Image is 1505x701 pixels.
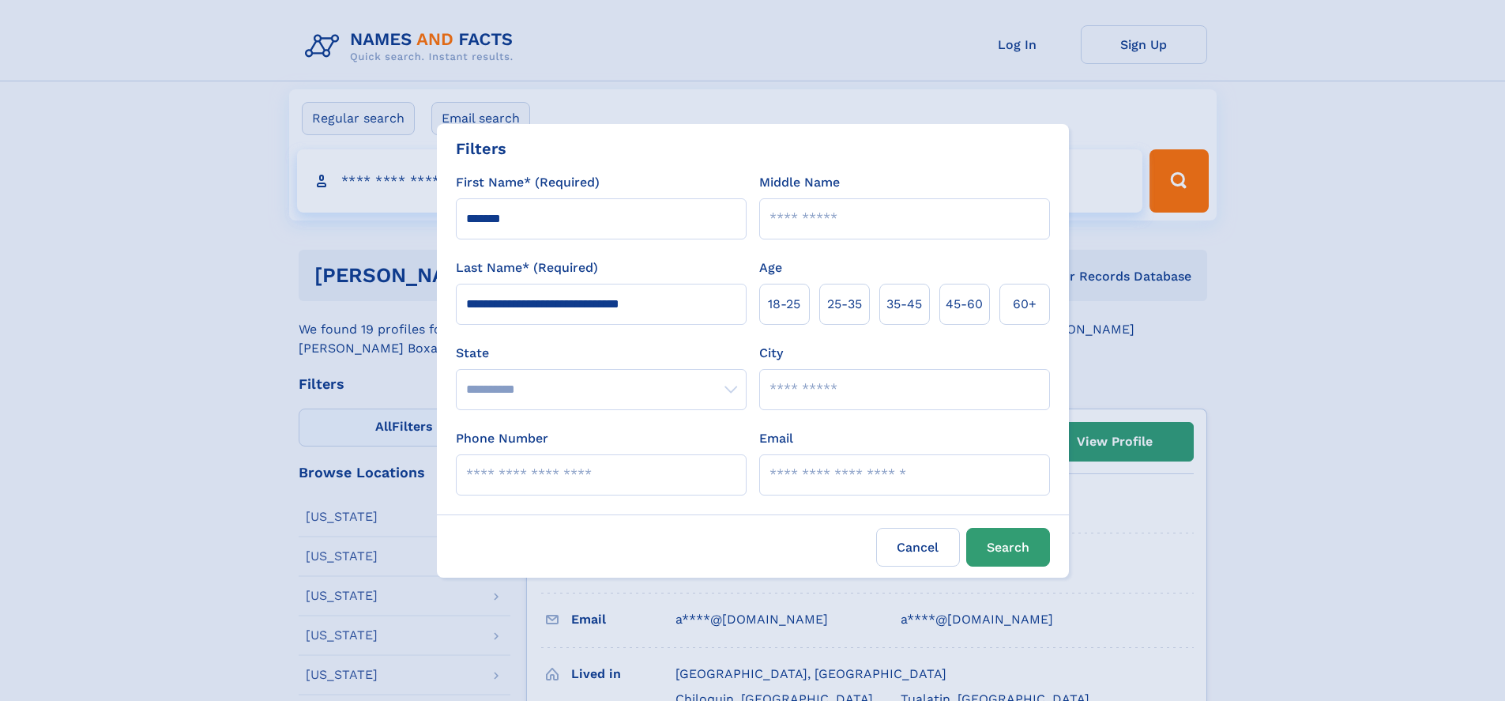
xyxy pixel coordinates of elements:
[886,295,922,314] span: 35‑45
[876,528,960,567] label: Cancel
[759,258,782,277] label: Age
[456,429,548,448] label: Phone Number
[946,295,983,314] span: 45‑60
[456,344,747,363] label: State
[759,173,840,192] label: Middle Name
[768,295,800,314] span: 18‑25
[827,295,862,314] span: 25‑35
[966,528,1050,567] button: Search
[759,344,783,363] label: City
[456,258,598,277] label: Last Name* (Required)
[456,137,506,160] div: Filters
[456,173,600,192] label: First Name* (Required)
[1013,295,1037,314] span: 60+
[759,429,793,448] label: Email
